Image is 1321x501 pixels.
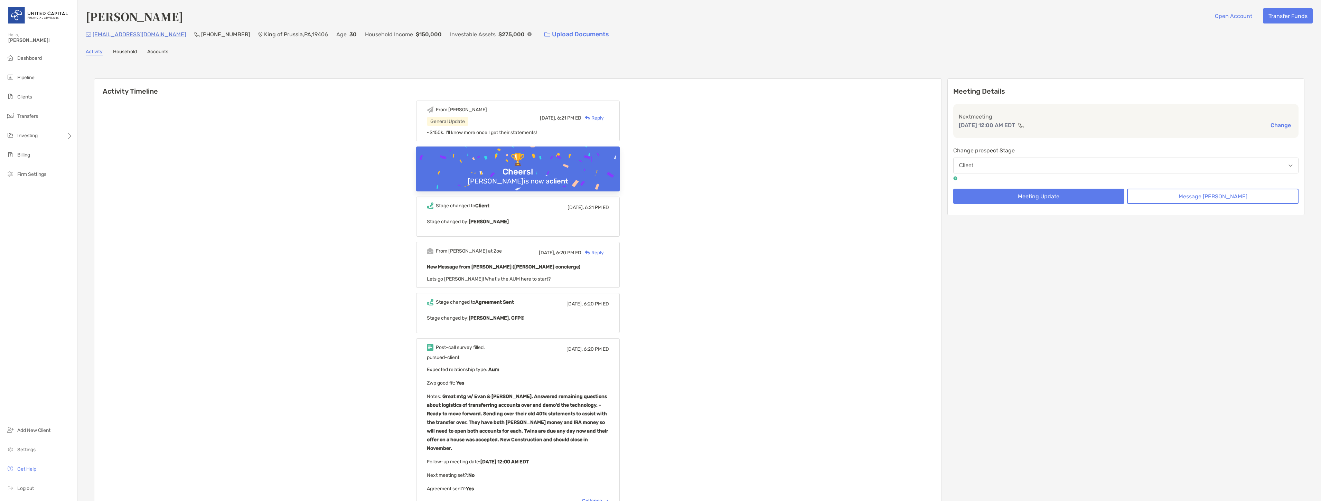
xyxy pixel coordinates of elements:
[427,117,468,126] div: General Update
[427,379,609,387] p: Zwp good fit :
[953,176,957,180] img: tooltip
[17,485,34,491] span: Log out
[427,394,608,451] b: Great mtg w/ Evan & [PERSON_NAME]. Answered remaining questions about logistics of transferring a...
[959,162,973,169] div: Client
[436,248,502,254] div: From [PERSON_NAME] at Zoe
[17,75,35,81] span: Pipeline
[6,426,15,434] img: add_new_client icon
[469,315,524,321] b: [PERSON_NAME], CFP®
[201,30,250,39] p: [PHONE_NUMBER]
[469,219,509,225] b: [PERSON_NAME]
[427,471,609,480] p: Next meeting set? :
[427,344,433,351] img: Event icon
[581,114,604,122] div: Reply
[953,189,1125,204] button: Meeting Update
[959,112,1293,121] p: Next meeting
[566,301,583,307] span: [DATE],
[8,3,69,28] img: United Capital Logo
[465,177,571,185] div: [PERSON_NAME] is now a
[427,264,580,270] b: New Message from [PERSON_NAME] ([PERSON_NAME] concierge)
[427,217,609,226] p: Stage changed by:
[498,30,525,39] p: $275,000
[17,94,32,100] span: Clients
[1268,122,1293,129] button: Change
[17,427,50,433] span: Add New Client
[556,250,581,256] span: 6:20 PM ED
[1209,8,1257,23] button: Open Account
[584,301,609,307] span: 6:20 PM ED
[427,457,609,466] p: Follow-up meeting date :
[416,146,620,206] img: Confetti
[436,107,487,113] div: From [PERSON_NAME]
[365,30,413,39] p: Household Income
[349,30,357,39] p: 30
[436,299,514,305] div: Stage changed to
[8,37,73,43] span: [PERSON_NAME]!
[258,32,263,37] img: Location Icon
[540,27,613,42] a: Upload Documents
[953,158,1299,173] button: Client
[527,32,532,36] img: Info Icon
[86,49,103,56] a: Activity
[17,171,46,177] span: Firm Settings
[6,150,15,159] img: billing icon
[566,346,583,352] span: [DATE],
[6,73,15,81] img: pipeline icon
[427,365,609,374] p: Expected relationship type :
[959,121,1015,130] p: [DATE] 12:00 AM EDT
[480,459,529,465] b: [DATE] 12:00 AM EDT
[427,355,459,360] span: pursued-client
[264,30,328,39] p: King of Prussia , PA , 19406
[455,380,464,386] b: Yes
[427,276,551,282] span: Lets go [PERSON_NAME]! What's the AUM here to start?
[94,79,941,95] h6: Activity Timeline
[508,153,528,167] div: 🏆
[427,202,433,209] img: Event icon
[6,445,15,453] img: settings icon
[427,106,433,113] img: Event icon
[436,344,485,350] div: Post-call survey filled.
[581,249,604,256] div: Reply
[86,8,183,24] h4: [PERSON_NAME]
[427,392,609,453] p: Notes :
[568,205,584,210] span: [DATE],
[194,32,200,37] img: Phone Icon
[436,203,489,209] div: Stage changed to
[17,133,38,139] span: Investing
[6,170,15,178] img: firm-settings icon
[1127,189,1299,204] button: Message [PERSON_NAME]
[1018,123,1024,128] img: communication type
[475,299,514,305] b: Agreement Sent
[6,112,15,120] img: transfers icon
[500,167,536,177] div: Cheers!
[6,92,15,101] img: clients icon
[93,30,186,39] p: [EMAIL_ADDRESS][DOMAIN_NAME]
[427,484,609,493] p: Agreement sent? :
[6,484,15,492] img: logout icon
[544,32,550,37] img: button icon
[427,130,537,135] span: ~$150k. I'll know more once I get their statements!
[539,250,555,256] span: [DATE],
[450,30,496,39] p: Investable Assets
[953,87,1299,96] p: Meeting Details
[6,464,15,473] img: get-help icon
[427,314,609,322] p: Stage changed by:
[557,115,581,121] span: 6:21 PM ED
[475,203,489,209] b: Client
[147,49,168,56] a: Accounts
[336,30,347,39] p: Age
[113,49,137,56] a: Household
[487,367,499,372] b: Aum
[427,299,433,305] img: Event icon
[585,116,590,120] img: Reply icon
[550,177,568,185] b: client
[1263,8,1313,23] button: Transfer Funds
[585,250,590,255] img: Reply icon
[585,205,609,210] span: 6:21 PM ED
[17,113,38,119] span: Transfers
[17,466,36,472] span: Get Help
[17,152,30,158] span: Billing
[17,55,42,61] span: Dashboard
[953,146,1299,155] p: Change prospect Stage
[584,346,609,352] span: 6:20 PM ED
